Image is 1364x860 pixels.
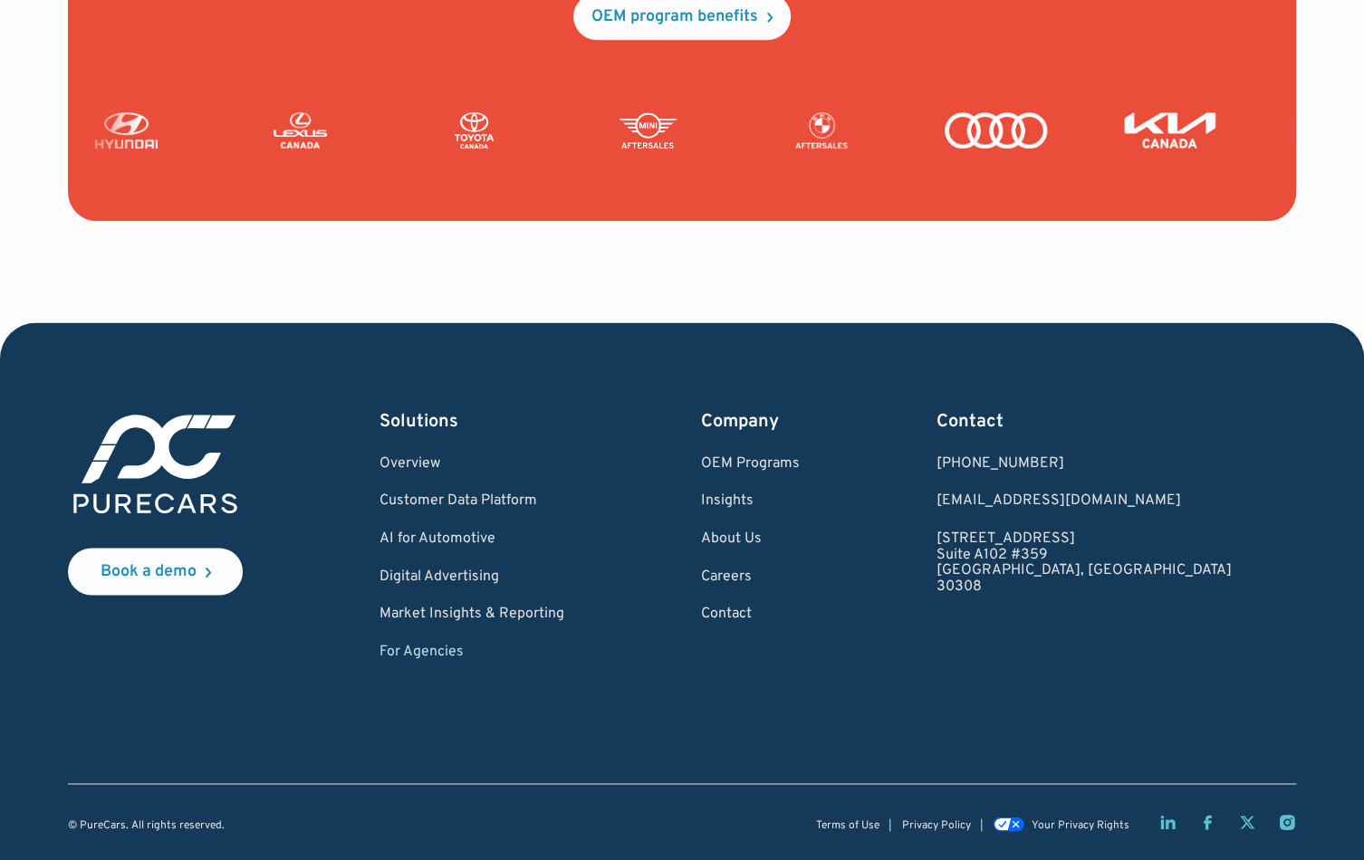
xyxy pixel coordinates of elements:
div: Book a demo [101,564,197,580]
a: Insights [701,493,800,510]
div: OEM program benefits [591,9,758,25]
div: Solutions [379,409,564,435]
div: Company [701,409,800,435]
a: Facebook page [1198,813,1216,831]
a: Email us [937,493,1232,510]
img: Lexus Canada [291,112,407,148]
a: Privacy Policy [901,819,970,831]
a: AI for Automotive [379,531,564,548]
a: Terms of Use [815,819,879,831]
a: Overview [379,456,564,473]
a: [STREET_ADDRESS]Suite A102 #359[GEOGRAPHIC_DATA], [GEOGRAPHIC_DATA]30308 [937,531,1232,595]
div: Contact [937,409,1232,435]
a: OEM Programs [701,456,800,473]
a: LinkedIn page [1158,813,1177,831]
img: KIA Canada [1160,112,1276,148]
img: purecars logo [68,409,243,519]
a: Market Insights & Reporting [379,607,564,623]
a: For Agencies [379,645,564,661]
img: BMW Fixed Ops [812,112,928,148]
a: Careers [701,569,800,586]
a: Digital Advertising [379,569,564,586]
a: About Us [701,531,800,548]
img: Audi [986,112,1102,148]
a: Customer Data Platform [379,493,564,510]
a: Instagram page [1278,813,1296,831]
a: Your Privacy Rights [993,818,1129,831]
div: Your Privacy Rights [1032,819,1129,831]
div: [PHONE_NUMBER] [937,456,1232,473]
a: Book a demo [68,548,243,595]
a: Twitter X page [1238,813,1256,831]
div: © PureCars. All rights reserved. [68,819,225,831]
a: Contact [701,607,800,623]
img: Mini Fixed Ops [639,112,754,148]
img: Hyundai [117,112,233,148]
img: Toyota Canada [465,112,581,148]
